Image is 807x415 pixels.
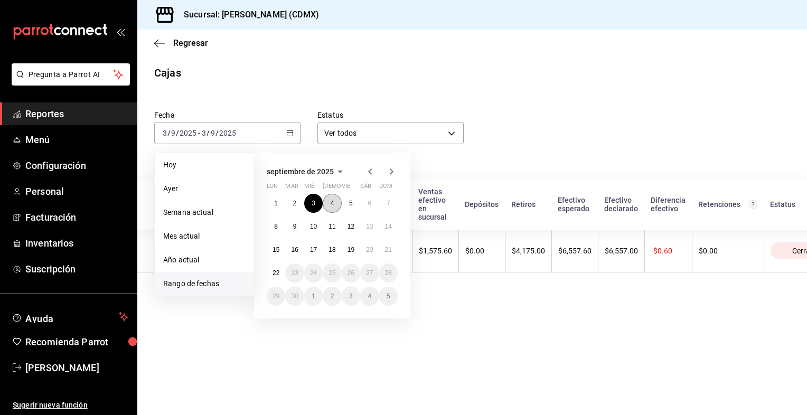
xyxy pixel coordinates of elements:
[163,254,245,266] span: Año actual
[25,133,128,147] span: Menú
[291,246,298,253] abbr: 16 de septiembre de 2025
[323,194,341,213] button: 4 de septiembre de 2025
[176,129,179,137] span: /
[558,196,592,213] div: Efectivo esperado
[323,263,341,282] button: 25 de septiembre de 2025
[698,200,757,209] div: Retenciones
[273,293,279,300] abbr: 29 de septiembre de 2025
[558,247,592,255] div: $6,557.60
[201,129,207,137] input: --
[699,247,757,255] div: $0.00
[379,217,398,236] button: 14 de septiembre de 2025
[304,194,323,213] button: 3 de septiembre de 2025
[323,183,385,194] abbr: jueves
[163,207,245,218] span: Semana actual
[366,269,373,277] abbr: 27 de septiembre de 2025
[360,240,379,259] button: 20 de septiembre de 2025
[25,310,115,323] span: Ayuda
[349,293,353,300] abbr: 3 de octubre de 2025
[267,165,346,178] button: septiembre de 2025
[342,183,350,194] abbr: viernes
[285,217,304,236] button: 9 de septiembre de 2025
[162,129,167,137] input: --
[342,194,360,213] button: 5 de septiembre de 2025
[25,210,128,224] span: Facturación
[25,361,128,375] span: [PERSON_NAME]
[651,247,686,255] div: -$0.60
[348,223,354,230] abbr: 12 de septiembre de 2025
[465,247,499,255] div: $0.00
[179,129,197,137] input: ----
[317,122,464,144] div: Ver todos
[25,107,128,121] span: Reportes
[273,269,279,277] abbr: 22 de septiembre de 2025
[312,293,315,300] abbr: 1 de octubre de 2025
[651,196,686,213] div: Diferencia efectivo
[329,269,335,277] abbr: 25 de septiembre de 2025
[219,129,237,137] input: ----
[349,200,353,207] abbr: 5 de septiembre de 2025
[310,223,317,230] abbr: 10 de septiembre de 2025
[25,158,128,173] span: Configuración
[749,200,757,209] svg: Total de retenciones de propinas registradas
[329,223,335,230] abbr: 11 de septiembre de 2025
[360,194,379,213] button: 6 de septiembre de 2025
[7,77,130,88] a: Pregunta a Parrot AI
[116,27,125,36] button: open_drawer_menu
[285,240,304,259] button: 16 de septiembre de 2025
[267,183,278,194] abbr: lunes
[154,38,208,48] button: Regresar
[210,129,215,137] input: --
[385,246,392,253] abbr: 21 de septiembre de 2025
[175,8,319,21] h3: Sucursal: [PERSON_NAME] (CDMX)
[291,293,298,300] abbr: 30 de septiembre de 2025
[368,293,371,300] abbr: 4 de octubre de 2025
[13,400,128,411] span: Sugerir nueva función
[379,194,398,213] button: 7 de septiembre de 2025
[29,69,114,80] span: Pregunta a Parrot AI
[267,194,285,213] button: 1 de septiembre de 2025
[198,129,200,137] span: -
[293,223,297,230] abbr: 9 de septiembre de 2025
[173,38,208,48] span: Regresar
[285,183,298,194] abbr: martes
[171,129,176,137] input: --
[323,240,341,259] button: 18 de septiembre de 2025
[167,129,171,137] span: /
[25,262,128,276] span: Suscripción
[274,200,278,207] abbr: 1 de septiembre de 2025
[304,287,323,306] button: 1 de octubre de 2025
[387,293,390,300] abbr: 5 de octubre de 2025
[207,129,210,137] span: /
[317,111,464,119] label: Estatus
[291,269,298,277] abbr: 23 de septiembre de 2025
[154,65,181,81] div: Cajas
[312,200,315,207] abbr: 3 de septiembre de 2025
[605,247,638,255] div: $6,557.00
[163,278,245,289] span: Rango de fechas
[267,263,285,282] button: 22 de septiembre de 2025
[293,200,297,207] abbr: 2 de septiembre de 2025
[511,200,545,209] div: Retiros
[342,263,360,282] button: 26 de septiembre de 2025
[366,246,373,253] abbr: 20 de septiembre de 2025
[360,287,379,306] button: 4 de octubre de 2025
[323,217,341,236] button: 11 de septiembre de 2025
[285,287,304,306] button: 30 de septiembre de 2025
[385,269,392,277] abbr: 28 de septiembre de 2025
[331,200,334,207] abbr: 4 de septiembre de 2025
[342,287,360,306] button: 3 de octubre de 2025
[215,129,219,137] span: /
[304,263,323,282] button: 24 de septiembre de 2025
[267,240,285,259] button: 15 de septiembre de 2025
[285,194,304,213] button: 2 de septiembre de 2025
[267,217,285,236] button: 8 de septiembre de 2025
[310,246,317,253] abbr: 17 de septiembre de 2025
[379,240,398,259] button: 21 de septiembre de 2025
[25,335,128,349] span: Recomienda Parrot
[331,293,334,300] abbr: 2 de octubre de 2025
[267,287,285,306] button: 29 de septiembre de 2025
[154,111,301,119] label: Fecha
[304,240,323,259] button: 17 de septiembre de 2025
[267,167,334,176] span: septiembre de 2025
